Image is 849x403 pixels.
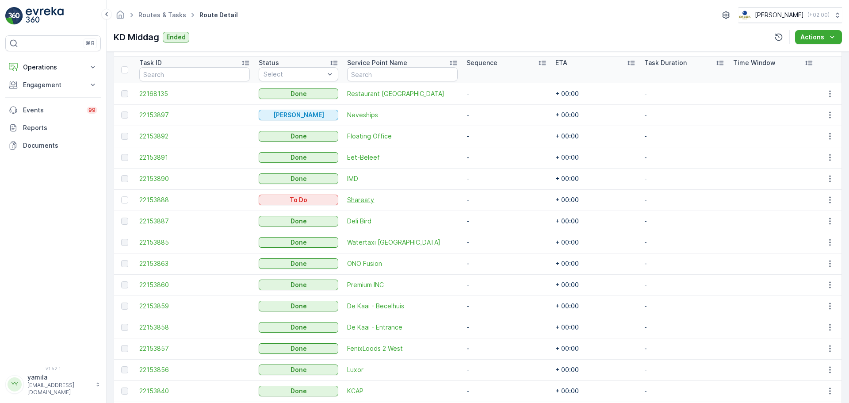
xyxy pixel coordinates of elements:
[347,111,457,119] a: Neveships
[259,88,339,99] button: Done
[347,196,457,204] a: Shareaty
[5,58,101,76] button: Operations
[640,274,729,296] td: -
[640,380,729,402] td: -
[551,317,640,338] td: + 00:00
[347,323,457,332] a: De Kaai - Entrance
[139,387,249,395] a: 22153840
[462,83,551,104] td: -
[139,196,249,204] a: 22153888
[5,101,101,119] a: Events99
[139,302,249,311] a: 22153859
[163,32,189,42] button: Ended
[462,338,551,359] td: -
[462,253,551,274] td: -
[551,211,640,232] td: + 00:00
[640,104,729,126] td: -
[198,11,240,19] span: Route Detail
[462,274,551,296] td: -
[139,111,249,119] a: 22153897
[640,168,729,189] td: -
[347,238,457,247] a: Watertaxi Rotterdam
[259,365,339,375] button: Done
[551,253,640,274] td: + 00:00
[139,132,249,141] span: 22153892
[273,111,324,119] p: [PERSON_NAME]
[640,296,729,317] td: -
[347,67,457,81] input: Search
[259,258,339,269] button: Done
[259,386,339,396] button: Done
[347,174,457,183] a: IMD
[139,365,249,374] span: 22153856
[86,40,95,47] p: ⌘B
[5,137,101,154] a: Documents
[347,238,457,247] span: Watertaxi [GEOGRAPHIC_DATA]
[27,382,91,396] p: [EMAIL_ADDRESS][DOMAIN_NAME]
[733,58,776,67] p: Time Window
[462,359,551,380] td: -
[640,126,729,147] td: -
[5,119,101,137] a: Reports
[291,217,307,226] p: Done
[139,153,249,162] a: 22153891
[259,280,339,290] button: Done
[551,380,640,402] td: + 00:00
[462,296,551,317] td: -
[551,147,640,168] td: + 00:00
[291,344,307,353] p: Done
[139,217,249,226] span: 22153887
[462,211,551,232] td: -
[462,232,551,253] td: -
[23,63,83,72] p: Operations
[640,211,729,232] td: -
[347,302,457,311] a: De Kaai - Becelhuis
[551,126,640,147] td: + 00:00
[467,58,497,67] p: Sequence
[115,13,125,21] a: Homepage
[347,132,457,141] a: Floating Office
[640,317,729,338] td: -
[551,168,640,189] td: + 00:00
[462,189,551,211] td: -
[259,131,339,142] button: Done
[139,174,249,183] a: 22153890
[121,111,128,119] div: Toggle Row Selected
[8,377,22,391] div: YY
[795,30,842,44] button: Actions
[462,317,551,338] td: -
[139,259,249,268] span: 22153863
[121,303,128,310] div: Toggle Row Selected
[166,33,186,42] p: Ended
[139,323,249,332] a: 22153858
[291,323,307,332] p: Done
[551,104,640,126] td: + 00:00
[139,280,249,289] a: 22153860
[139,67,249,81] input: Search
[738,7,842,23] button: [PERSON_NAME](+02:00)
[291,174,307,183] p: Done
[640,359,729,380] td: -
[555,58,567,67] p: ETA
[347,217,457,226] a: Deli Bird
[5,373,101,396] button: YYyamila[EMAIL_ADDRESS][DOMAIN_NAME]
[259,58,279,67] p: Status
[347,153,457,162] a: Eet-Beleef
[26,7,64,25] img: logo_light-DOdMpM7g.png
[551,296,640,317] td: + 00:00
[121,345,128,352] div: Toggle Row Selected
[347,365,457,374] a: Luxor
[121,175,128,182] div: Toggle Row Selected
[121,154,128,161] div: Toggle Row Selected
[347,387,457,395] a: KCAP
[291,259,307,268] p: Done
